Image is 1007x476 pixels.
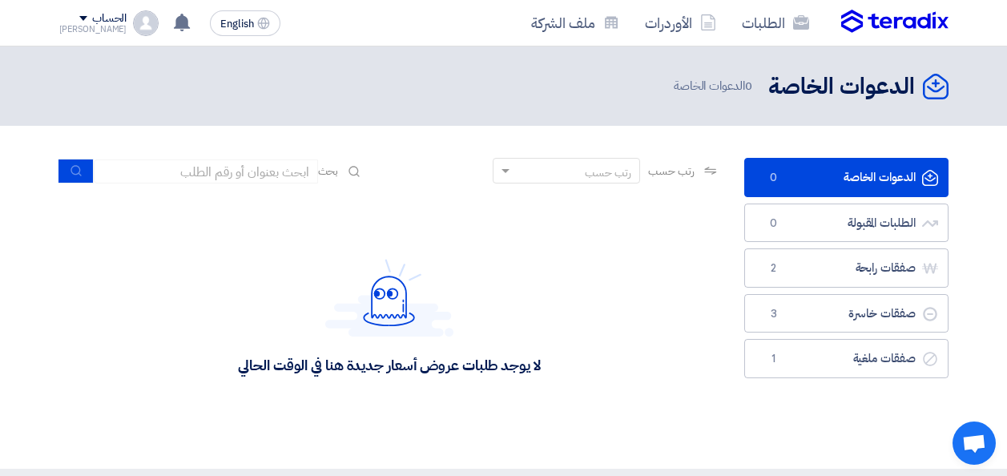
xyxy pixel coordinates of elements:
button: English [210,10,280,36]
span: 1 [764,351,783,367]
h2: الدعوات الخاصة [768,71,915,103]
a: صفقات رابحة2 [744,248,949,288]
span: 0 [745,77,752,95]
div: Open chat [953,422,996,465]
input: ابحث بعنوان أو رقم الطلب [94,159,318,184]
img: profile_test.png [133,10,159,36]
a: الطلبات المقبولة0 [744,204,949,243]
span: 2 [764,260,783,276]
span: بحث [318,163,339,180]
a: ملف الشركة [518,4,632,42]
a: صفقات خاسرة3 [744,294,949,333]
a: صفقات ملغية1 [744,339,949,378]
a: الأوردرات [632,4,729,42]
span: 3 [764,306,783,322]
img: Teradix logo [841,10,949,34]
span: الدعوات الخاصة [674,77,755,95]
a: الطلبات [729,4,822,42]
div: لا يوجد طلبات عروض أسعار جديدة هنا في الوقت الحالي [238,356,540,374]
span: 0 [764,170,783,186]
span: رتب حسب [648,163,694,180]
div: رتب حسب [585,164,631,181]
div: [PERSON_NAME] [59,25,127,34]
span: 0 [764,216,783,232]
img: Hello [325,259,453,337]
div: الحساب [92,12,127,26]
a: الدعوات الخاصة0 [744,158,949,197]
span: English [220,18,254,30]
